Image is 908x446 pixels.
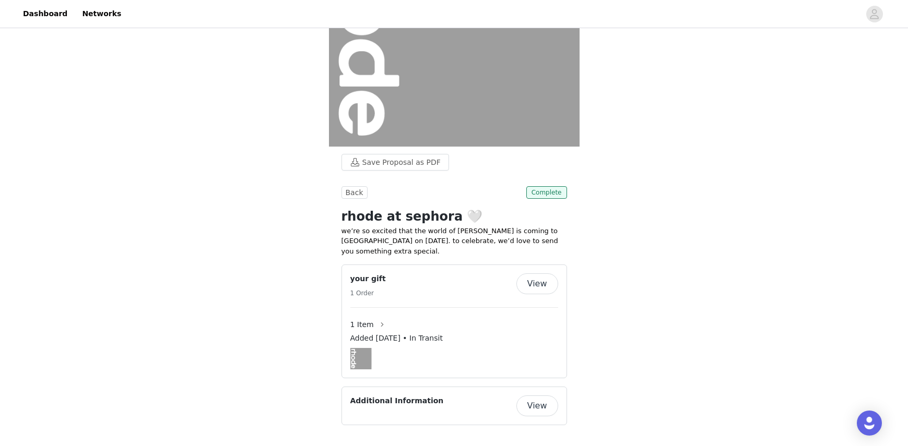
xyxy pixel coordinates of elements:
a: Dashboard [17,2,74,26]
button: View [516,395,558,416]
p: we’re so excited that the world of [PERSON_NAME] is coming to [GEOGRAPHIC_DATA] on [DATE]. to cel... [341,226,567,257]
h5: 1 Order [350,288,386,298]
h1: rhode at sephora 🤍 [341,207,567,226]
span: Complete [526,186,567,199]
button: Save Proposal as PDF [341,154,449,171]
div: Additional Information [341,387,567,425]
a: Networks [76,2,127,26]
div: your gift [341,264,567,378]
img: Rhode Icon PR Box [350,348,372,369]
div: avatar [869,6,879,22]
span: 1 Item [350,319,374,330]
h4: Additional Information [350,395,444,406]
button: View [516,273,558,294]
div: Open Intercom Messenger [857,411,882,436]
h4: your gift [350,273,386,284]
button: Back [341,186,368,199]
span: Added [DATE] • In Transit [350,333,443,344]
